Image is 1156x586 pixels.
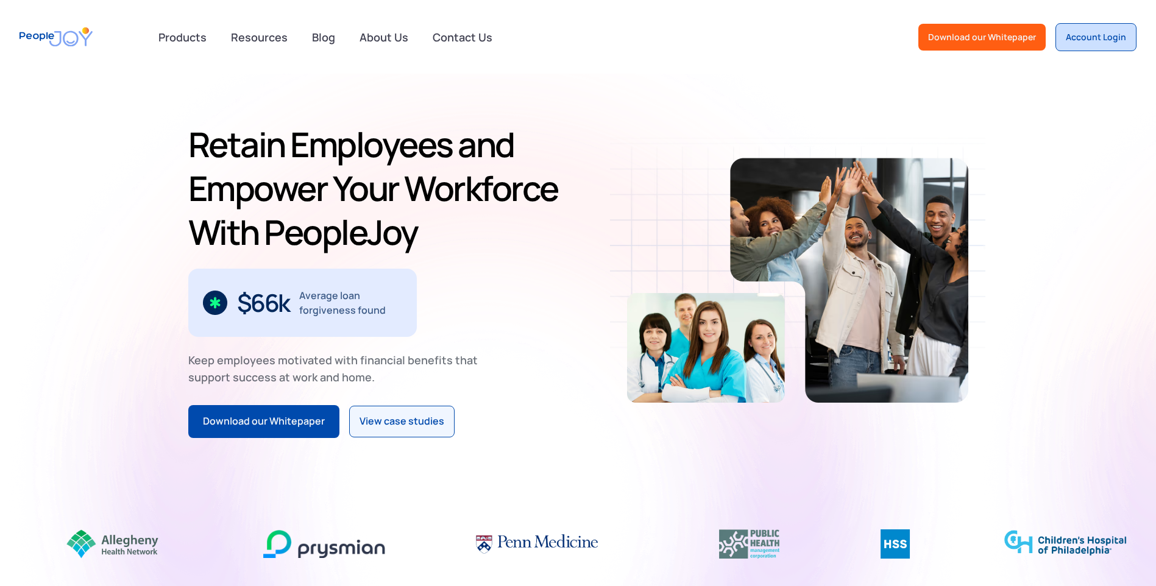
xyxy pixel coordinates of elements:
[425,24,500,51] a: Contact Us
[20,19,93,54] a: home
[352,24,416,51] a: About Us
[627,293,785,403] img: Retain-Employees-PeopleJoy
[188,351,488,386] div: Keep employees motivated with financial benefits that support success at work and home.
[730,158,968,403] img: Retain-Employees-PeopleJoy
[203,414,325,429] div: Download our Whitepaper
[188,405,339,438] a: Download our Whitepaper
[305,24,342,51] a: Blog
[237,293,289,312] div: $66k
[299,288,402,317] div: Average loan forgiveness found
[1066,31,1126,43] div: Account Login
[1055,23,1136,51] a: Account Login
[224,24,295,51] a: Resources
[360,414,444,429] div: View case studies
[188,269,417,337] div: 2 / 3
[188,122,573,254] h1: Retain Employees and Empower Your Workforce With PeopleJoy
[928,31,1036,43] div: Download our Whitepaper
[349,406,455,437] a: View case studies
[151,25,214,49] div: Products
[918,24,1046,51] a: Download our Whitepaper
